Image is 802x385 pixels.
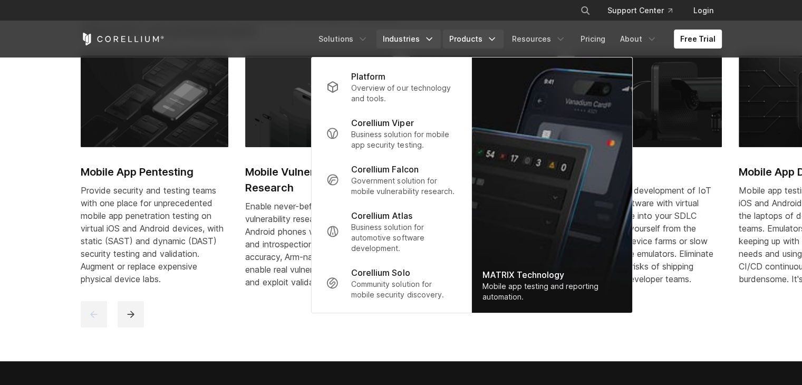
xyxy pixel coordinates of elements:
[614,30,663,49] a: About
[471,57,632,313] img: Matrix_WebNav_1x
[81,55,228,298] a: Mobile App Pentesting Mobile App Pentesting Provide security and testing teams with one place for...
[351,266,410,279] p: Corellium Solo
[245,55,393,301] a: Mobile Vulnerability Research Mobile Vulnerability Research Enable never-before-possible security...
[351,176,456,197] p: Government solution for mobile vulnerability research.
[574,30,612,49] a: Pricing
[312,30,722,49] div: Navigation Menu
[574,184,722,285] div: Modernize the development of IoT embedded software with virtual devices that tie into your SDLC p...
[317,157,465,203] a: Corellium Falcon Government solution for mobile vulnerability research.
[574,55,722,147] img: IoT DevOps
[482,268,621,281] div: MATRIX Technology
[376,30,441,49] a: Industries
[81,55,228,147] img: Mobile App Pentesting
[685,1,722,20] a: Login
[674,30,722,49] a: Free Trial
[351,83,456,104] p: Overview of our technology and tools.
[506,30,572,49] a: Resources
[245,55,393,147] img: Mobile Vulnerability Research
[599,1,681,20] a: Support Center
[81,301,107,328] button: previous
[567,1,722,20] div: Navigation Menu
[574,55,722,298] a: IoT DevOps IoT DevOps Modernize the development of IoT embedded software with virtual devices tha...
[317,110,465,157] a: Corellium Viper Business solution for mobile app security testing.
[351,279,456,300] p: Community solution for mobile security discovery.
[245,164,393,196] h2: Mobile Vulnerability Research
[351,209,412,222] p: Corellium Atlas
[351,163,418,176] p: Corellium Falcon
[443,30,504,49] a: Products
[118,301,144,328] button: next
[482,281,621,302] div: Mobile app testing and reporting automation.
[351,117,413,129] p: Corellium Viper
[351,70,385,83] p: Platform
[317,203,465,260] a: Corellium Atlas Business solution for automotive software development.
[574,164,722,180] h2: IoT DevOps
[351,129,456,150] p: Business solution for mobile app security testing.
[245,200,393,288] div: Enable never-before-possible security vulnerability research for iOS and Android phones with deep...
[312,30,374,49] a: Solutions
[81,164,228,180] h2: Mobile App Pentesting
[81,184,228,285] div: Provide security and testing teams with one place for unprecedented mobile app penetration testin...
[81,33,165,45] a: Corellium Home
[471,57,632,313] a: MATRIX Technology Mobile app testing and reporting automation.
[317,260,465,306] a: Corellium Solo Community solution for mobile security discovery.
[351,222,456,254] p: Business solution for automotive software development.
[317,64,465,110] a: Platform Overview of our technology and tools.
[576,1,595,20] button: Search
